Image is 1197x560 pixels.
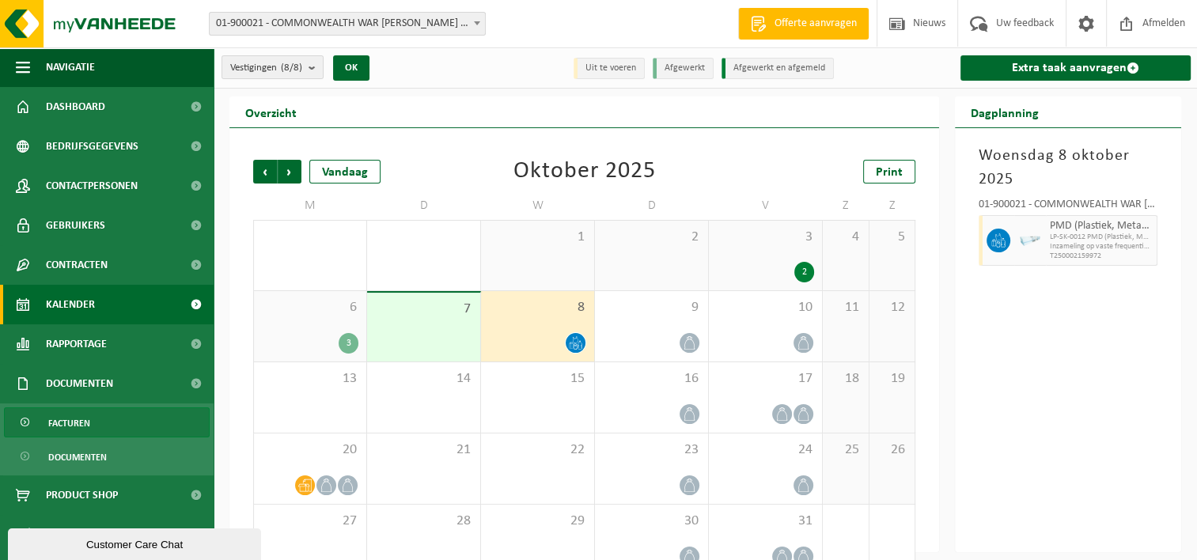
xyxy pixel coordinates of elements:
[46,324,107,364] span: Rapportage
[481,191,595,220] td: W
[603,370,700,388] span: 16
[722,58,834,79] li: Afgewerkt en afgemeld
[278,160,301,184] span: Volgende
[717,370,814,388] span: 17
[603,513,700,530] span: 30
[375,301,472,318] span: 7
[771,16,861,32] span: Offerte aanvragen
[1050,242,1153,252] span: Inzameling op vaste frequentie (incl. verwerking en transport)
[262,441,358,459] span: 20
[489,229,586,246] span: 1
[262,299,358,316] span: 6
[960,55,1191,81] a: Extra taak aanvragen
[603,441,700,459] span: 23
[46,127,138,166] span: Bedrijfsgegevens
[979,199,1157,215] div: 01-900021 - COMMONWEALTH WAR [PERSON_NAME] - IEPER
[794,262,814,282] div: 2
[367,191,481,220] td: D
[1050,220,1153,233] span: PMD (Plastiek, Metaal, Drankkartons) (bedrijven)
[46,47,95,87] span: Navigatie
[262,370,358,388] span: 13
[955,96,1055,127] h2: Dagplanning
[375,370,472,388] span: 14
[709,191,823,220] td: V
[717,441,814,459] span: 24
[831,229,861,246] span: 4
[48,408,90,438] span: Facturen
[375,441,472,459] span: 21
[979,144,1157,191] h3: Woensdag 8 oktober 2025
[877,299,907,316] span: 12
[489,441,586,459] span: 22
[489,513,586,530] span: 29
[1050,233,1153,242] span: LP-SK-0012 PMD (Plastiek, Metaal, Drankkartons) (bedrijven)
[653,58,714,79] li: Afgewerkt
[869,191,916,220] td: Z
[209,12,486,36] span: 01-900021 - COMMONWEALTH WAR GRAVES - IEPER
[738,8,869,40] a: Offerte aanvragen
[823,191,869,220] td: Z
[1018,229,1042,252] img: LP-SK-00120-HPE-11
[603,229,700,246] span: 2
[222,55,324,79] button: Vestigingen(8/8)
[574,58,645,79] li: Uit te voeren
[831,299,861,316] span: 11
[46,475,118,515] span: Product Shop
[831,370,861,388] span: 18
[375,513,472,530] span: 28
[46,166,138,206] span: Contactpersonen
[876,166,903,179] span: Print
[489,299,586,316] span: 8
[603,299,700,316] span: 9
[253,160,277,184] span: Vorige
[489,370,586,388] span: 15
[513,160,656,184] div: Oktober 2025
[46,87,105,127] span: Dashboard
[8,525,264,560] iframe: chat widget
[46,245,108,285] span: Contracten
[48,442,107,472] span: Documenten
[309,160,381,184] div: Vandaag
[877,370,907,388] span: 19
[877,229,907,246] span: 5
[230,56,302,80] span: Vestigingen
[1050,252,1153,261] span: T250002159972
[333,55,369,81] button: OK
[46,364,113,403] span: Documenten
[339,333,358,354] div: 3
[262,513,358,530] span: 27
[46,285,95,324] span: Kalender
[229,96,313,127] h2: Overzicht
[595,191,709,220] td: D
[717,299,814,316] span: 10
[4,407,210,437] a: Facturen
[4,441,210,471] a: Documenten
[717,513,814,530] span: 31
[46,206,105,245] span: Gebruikers
[877,441,907,459] span: 26
[253,191,367,220] td: M
[210,13,485,35] span: 01-900021 - COMMONWEALTH WAR GRAVES - IEPER
[863,160,915,184] a: Print
[46,515,174,554] span: Acceptatievoorwaarden
[281,62,302,73] count: (8/8)
[717,229,814,246] span: 3
[831,441,861,459] span: 25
